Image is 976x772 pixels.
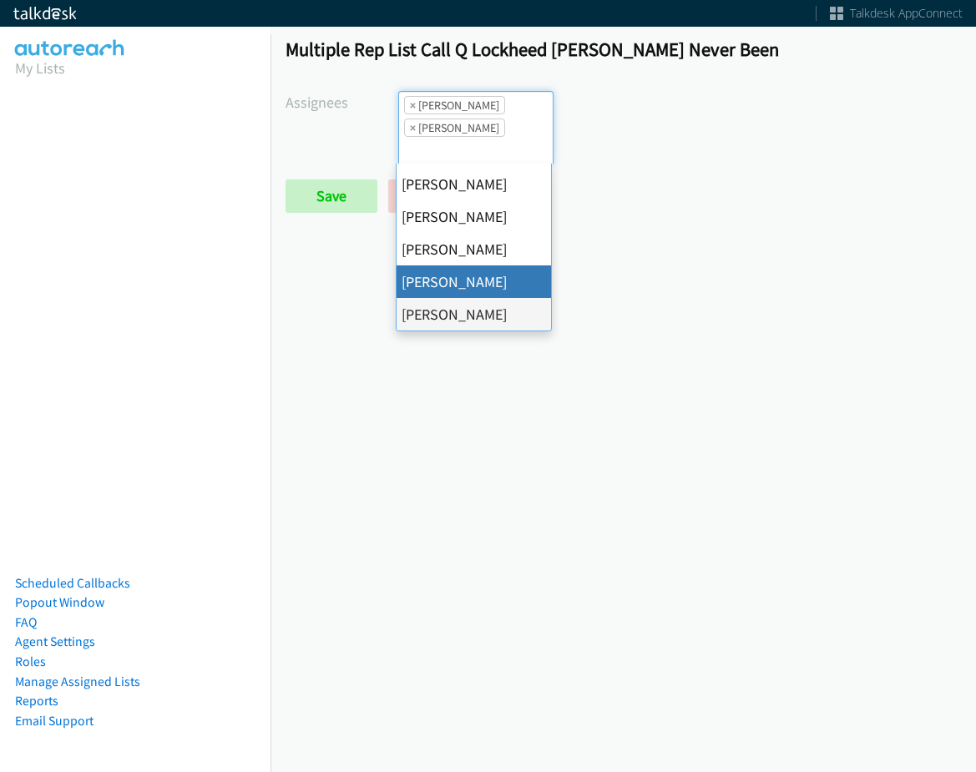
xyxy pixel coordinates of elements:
a: Email Support [15,713,94,729]
a: Talkdesk AppConnect [830,5,963,22]
a: Popout Window [15,594,104,610]
li: [PERSON_NAME] [397,168,550,200]
a: Reports [15,693,58,709]
h1: Multiple Rep List Call Q Lockheed [PERSON_NAME] Never Been [286,38,961,61]
a: Back [388,179,481,213]
input: Save [286,179,377,213]
li: Trevonna Lancaster [404,119,505,137]
a: Roles [15,653,46,669]
a: My Lists [15,58,65,78]
span: × [410,97,416,114]
li: [PERSON_NAME] [397,298,550,330]
a: FAQ [15,614,37,630]
li: Tatiana Medina [404,96,505,114]
label: Assignees [286,91,398,114]
li: [PERSON_NAME] [397,265,550,298]
a: Manage Assigned Lists [15,674,140,689]
a: Agent Settings [15,633,95,649]
li: [PERSON_NAME] [397,233,550,265]
span: × [410,119,416,136]
a: Scheduled Callbacks [15,575,130,591]
li: [PERSON_NAME] [397,200,550,233]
